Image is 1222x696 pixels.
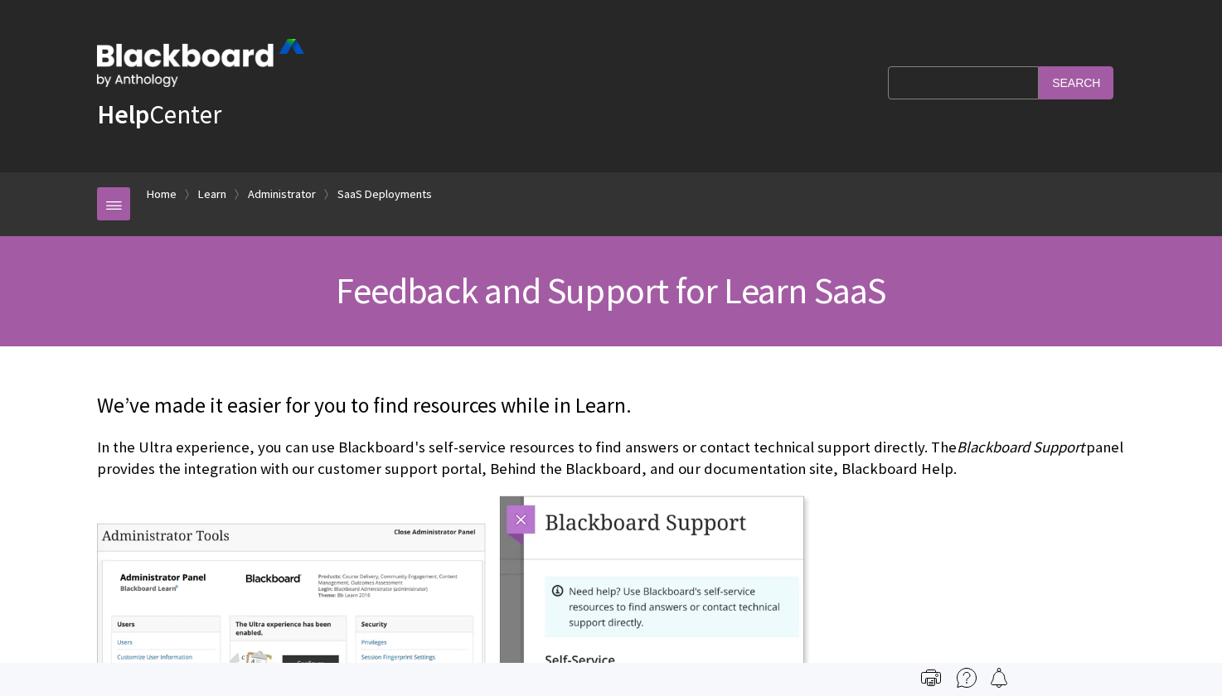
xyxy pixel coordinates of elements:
p: In the Ultra experience, you can use Blackboard's self-service resources to find answers or conta... [97,437,1125,480]
a: HelpCenter [97,98,221,131]
strong: Help [97,98,149,131]
a: Home [147,184,177,205]
img: Follow this page [989,668,1009,688]
img: More help [957,668,977,688]
a: Learn [198,184,226,205]
img: Print [921,668,941,688]
a: SaaS Deployments [337,184,432,205]
p: We’ve made it easier for you to find resources while in Learn. [97,391,1125,421]
span: Feedback and Support for Learn SaaS [336,268,885,313]
a: Administrator [248,184,316,205]
input: Search [1039,66,1113,99]
span: Blackboard Support [957,437,1084,457]
img: Blackboard by Anthology [97,39,304,87]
